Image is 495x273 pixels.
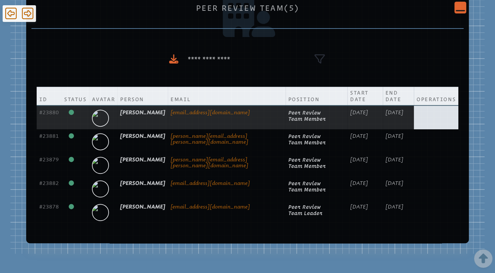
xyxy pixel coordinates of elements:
span: [PERSON_NAME] [120,180,165,186]
img: 60a8caf1-91a0-4311-a334-12e776b28692 [90,133,111,154]
a: [PERSON_NAME][EMAIL_ADDRESS][PERSON_NAME][DOMAIN_NAME] [170,156,248,169]
span: [DATE] [385,204,403,210]
span: [DATE] [385,180,403,186]
div: Download to CSV [169,54,178,64]
span: Id [39,96,47,102]
img: e7de8bb8-b992-4648-920f-7711a3c027e9 [90,203,111,224]
img: abd78d9d-7a22-4129-ae8f-0020cc81ffb4 [90,180,111,201]
span: Peer Review Team Member [288,157,326,169]
span: Position [288,96,320,102]
span: Operations [416,95,456,102]
span: 23879 [39,156,59,163]
span: [DATE] [350,204,368,210]
span: 23880 [39,109,59,116]
span: 23882 [39,180,59,186]
span: [DATE] [385,109,403,116]
span: [PERSON_NAME] [120,133,165,139]
img: 25e50d8c-b09a-48c8-9d3a-d35c916aa66e [90,109,111,130]
span: Forward [22,7,33,20]
a: [EMAIL_ADDRESS][DOMAIN_NAME] [170,109,250,116]
span: 23881 [39,133,59,139]
span: Peer Review Team Leader [288,204,323,216]
span: End Date [385,89,411,102]
span: [DATE] [350,109,368,116]
span: [DATE] [385,156,403,163]
span: [PERSON_NAME] [120,156,165,163]
a: [PERSON_NAME][EMAIL_ADDRESS][PERSON_NAME][DOMAIN_NAME] [170,133,248,145]
span: (5) [284,3,299,12]
a: [EMAIL_ADDRESS][DOMAIN_NAME] [170,180,250,186]
span: [PERSON_NAME] [120,109,165,116]
span: [DATE] [350,180,368,186]
span: Peer Review Team Member [288,133,326,145]
span: Peer Review Team Member [288,180,326,192]
span: 23878 [39,204,59,210]
span: Status [64,96,87,102]
h1: Peer Review Team [34,4,461,12]
span: Person [120,96,144,102]
span: Start Date [350,89,380,102]
img: 672176b5-eb2e-482b-af67-c0726cbe9b70 [90,156,111,177]
span: Email [170,96,190,102]
span: [DATE] [350,156,368,163]
span: [DATE] [350,133,368,139]
span: [PERSON_NAME] [120,204,165,210]
span: Back [5,7,17,20]
span: Peer Review Team Member [288,110,326,122]
span: [DATE] [385,133,403,139]
a: [EMAIL_ADDRESS][DOMAIN_NAME] [170,204,250,210]
button: Scroll Top [478,251,488,266]
span: Avatar [92,96,115,102]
